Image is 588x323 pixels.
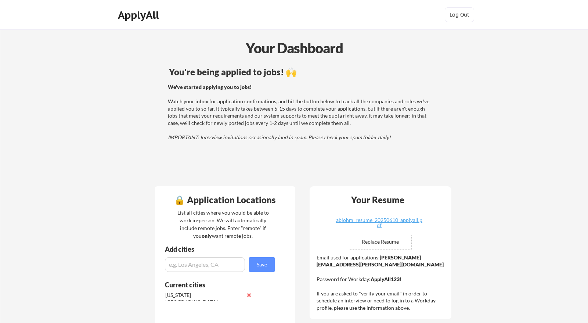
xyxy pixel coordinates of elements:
strong: [PERSON_NAME][EMAIL_ADDRESS][PERSON_NAME][DOMAIN_NAME] [317,254,444,268]
div: Watch your inbox for application confirmations, and hit the button below to track all the compani... [168,83,433,141]
strong: only [202,233,212,239]
em: IMPORTANT: Interview invitations occasionally land in spam. Please check your spam folder daily! [168,134,391,140]
a: ablohm_resume_20250610_applyall.pdf [336,218,423,229]
div: You're being applied to jobs! 🙌 [169,68,434,76]
input: e.g. Los Angeles, CA [165,257,245,272]
div: Email used for applications: Password for Workday: If you are asked to "verify your email" in ord... [317,254,446,312]
strong: ApplyAll123! [371,276,401,282]
div: ablohm_resume_20250610_applyall.pdf [336,218,423,228]
button: Log Out [445,7,474,22]
div: Your Resume [342,195,414,204]
div: Your Dashboard [1,37,588,58]
strong: We've started applying you to jobs! [168,84,252,90]
div: Add cities [165,246,277,252]
div: 🔒 Application Locations [157,195,293,204]
div: Current cities [165,281,267,288]
div: List all cities where you would be able to work in-person. We will automatically include remote j... [173,209,274,240]
div: [US_STATE][GEOGRAPHIC_DATA] [165,291,243,306]
div: ApplyAll [118,9,161,21]
button: Save [249,257,275,272]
